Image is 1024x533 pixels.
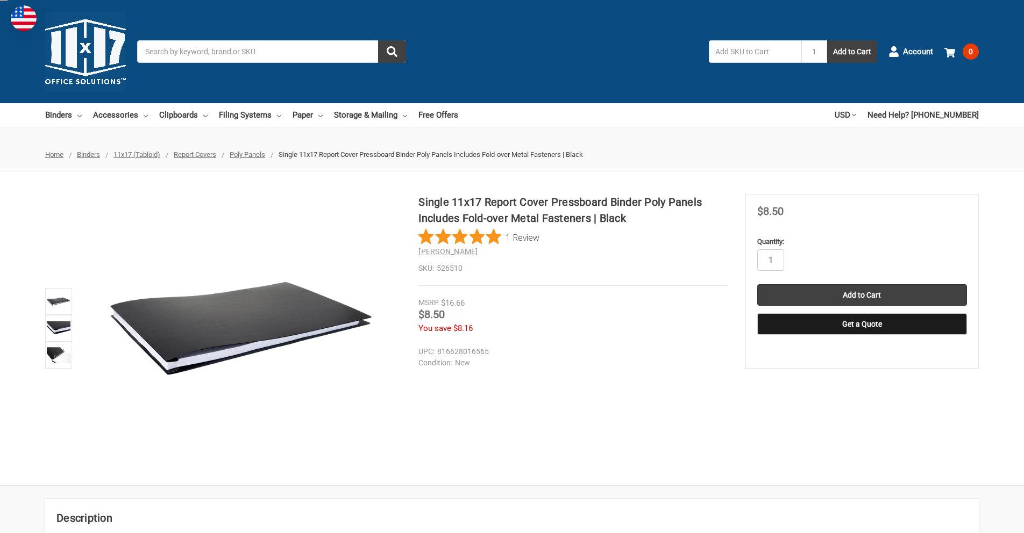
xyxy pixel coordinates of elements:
img: duty and tax information for United States [11,5,37,31]
dd: 816628016565 [418,346,723,357]
a: Binders [45,103,82,127]
h1: Single 11x17 Report Cover Pressboard Binder Poly Panels Includes Fold-over Metal Fasteners | Black [418,194,728,226]
span: Single 11x17 Report Cover Pressboard Binder Poly Panels Includes Fold-over Metal Fasteners | Black [279,150,583,159]
a: Poly Panels [230,150,265,159]
img: 11x17.com [45,11,126,92]
div: MSRP [418,297,439,308]
span: $8.50 [757,205,784,218]
input: Search by keyword, brand or SKU [137,40,406,63]
a: Accessories [93,103,148,127]
span: 1 Review [506,229,539,245]
a: [PERSON_NAME] [418,247,478,256]
button: Add to Cart [827,40,877,63]
h2: Description [56,510,968,526]
label: Quantity: [757,236,967,247]
input: Add SKU to Cart [709,40,801,63]
a: Need Help? [PHONE_NUMBER] [867,103,979,127]
a: Filing Systems [219,103,281,127]
span: $16.66 [441,298,465,308]
img: Single 11x17 Report Cover Pressboard Binder Poly Panels Includes Fold-over Metal Fasteners | Black [106,194,375,463]
dt: UPC: [418,346,435,357]
a: Binders [77,150,100,159]
a: 0 [944,38,979,66]
a: Paper [293,103,323,127]
img: Single 11x17 Report Cover Pressboard Binder Poly Panels Includes Fold-over Metal Fasteners | Black [47,290,70,313]
dd: New [418,357,723,369]
a: Report Covers [174,150,216,159]
a: Account [888,38,933,66]
a: Free Offers [418,103,458,127]
img: Single 11x17 Report Cover Pressboard Binder Poly Panels Includes Fold-over Metal Fasteners | Black [47,316,70,340]
a: USD [835,103,856,127]
span: You save [418,323,451,333]
span: 0 [963,44,979,60]
span: $8.50 [418,308,445,321]
button: Get a Quote [757,313,967,335]
span: $8.16 [453,323,473,333]
dt: Condition: [418,357,452,369]
input: Add to Cart [757,284,967,306]
dt: SKU: [418,263,434,274]
span: Account [903,46,933,58]
button: Rated 5 out of 5 stars from 1 reviews. Jump to reviews. [418,229,539,245]
a: Home [45,150,63,159]
a: Storage & Mailing [334,103,407,127]
img: Ruby Paulina 11x17 Pressboard Binder [47,343,70,367]
dd: 526510 [418,263,728,274]
a: Clipboards [159,103,208,127]
a: 11x17 (Tabloid) [113,150,160,159]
